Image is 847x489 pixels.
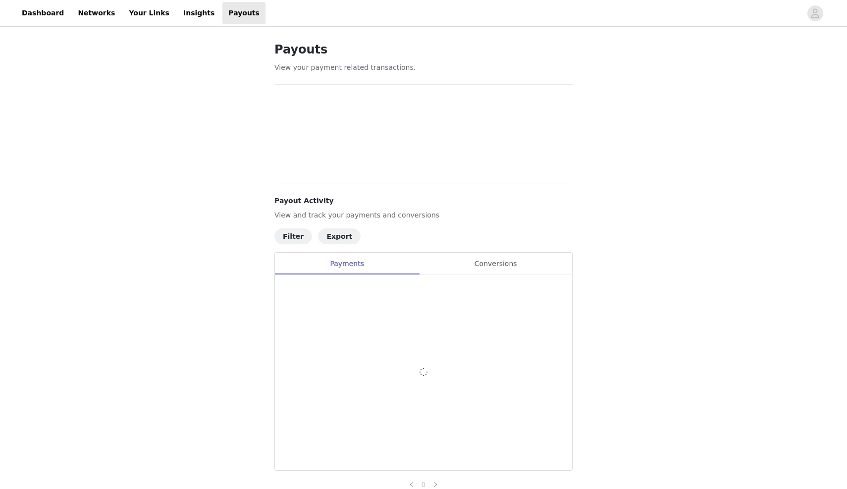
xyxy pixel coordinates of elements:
a: Payouts [222,2,265,24]
div: avatar [810,5,820,21]
button: Filter [274,228,312,244]
p: View your payment related transactions. [274,62,573,73]
h4: Payout Activity [274,196,573,206]
i: icon: left [409,482,415,488]
a: Dashboard [16,2,70,24]
a: Networks [72,2,121,24]
div: Payments [275,253,419,275]
h1: Payouts [274,41,573,58]
button: Export [318,228,361,244]
a: Insights [177,2,220,24]
a: Your Links [123,2,175,24]
p: View and track your payments and conversions [274,210,573,220]
div: Conversions [419,253,572,275]
i: icon: right [432,482,438,488]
